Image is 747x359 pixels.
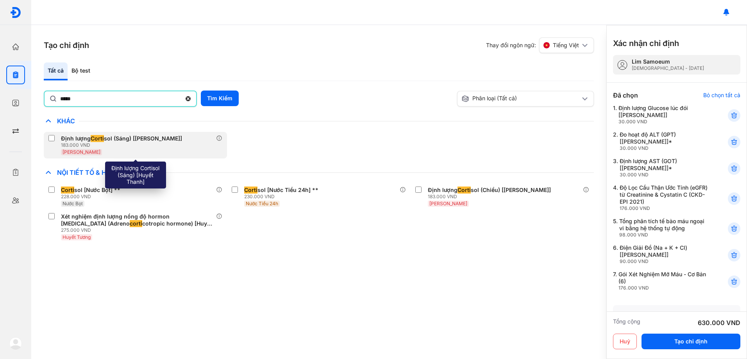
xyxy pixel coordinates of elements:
div: Tất cả [44,62,68,80]
button: Tạo chỉ định [642,334,740,349]
div: Định lượng Glucose lúc đói [[PERSON_NAME]] [618,105,709,125]
div: 6. [613,244,709,265]
div: Định lượng sol (Sáng) [[PERSON_NAME]] [61,135,182,142]
div: Tổng phân tích tế bào máu ngoại vi bằng hệ thống tự động [619,218,709,238]
span: Corti [61,187,74,194]
div: Điện Giải Đồ (Na + K + Cl) [[PERSON_NAME]] [620,244,709,265]
div: 30.000 VND [620,172,709,178]
span: Nước Tiểu 24h [246,201,278,206]
div: Phân loại (Tất cả) [461,95,580,103]
div: Lim Samoeum [632,58,704,65]
div: 5. [613,218,709,238]
div: Tổng cộng [613,318,640,327]
div: 228.000 VND [61,194,123,200]
span: corti [130,220,142,227]
span: Huyết Tương [63,234,91,240]
img: logo [9,337,22,350]
span: Nội Tiết Tố & Hóoc-môn [53,169,142,176]
div: 176.000 VND [620,205,709,211]
div: 2. [613,131,709,151]
div: 7. [613,271,709,291]
span: Khác [53,117,79,125]
span: Corti [244,187,257,194]
div: Thay đổi ngôn ngữ: [486,37,594,53]
div: Đo hoạt độ ALT (GPT) [[PERSON_NAME]]* [620,131,709,151]
div: Xét nghiệm định lượng nồng độ hormon [MEDICAL_DATA] (Adreno cotropic hormone) [Huyết tương] [61,213,213,227]
div: sol [Nước Tiểu 24h] ** [244,187,318,194]
div: Gói Xét Nghiệm Mỡ Máu - Cơ Bản (6) [618,271,709,291]
div: 275.000 VND [61,227,216,233]
div: 90.000 VND [620,258,709,265]
div: 230.000 VND [244,194,322,200]
div: sol [Nước Bọt] ** [61,187,120,194]
span: Nước Bọt [63,201,83,206]
h3: Xác nhận chỉ định [613,38,679,49]
div: Định lượng sol (Chiều) [[PERSON_NAME]] [428,187,551,194]
div: 1. [613,105,709,125]
span: Corti [457,187,471,194]
div: Định lượng AST (GOT) [[PERSON_NAME]]* [620,158,709,178]
div: 183.000 VND [428,194,554,200]
div: 630.000 VND [698,318,740,327]
div: 30.000 VND [620,145,709,151]
div: 4. [613,184,709,211]
div: 98.000 VND [619,232,709,238]
img: logo [10,7,21,18]
div: Đã chọn [613,91,638,100]
button: Huỷ [613,334,637,349]
div: 30.000 VND [618,119,709,125]
div: Độ Lọc Cầu Thận Ước Tính (eGFR) từ Creatinine & Cystatin C (CKD-EPI 2021) [620,184,709,211]
div: [DEMOGRAPHIC_DATA] - [DATE] [632,65,704,71]
div: Bỏ chọn tất cả [703,92,740,99]
div: 183.000 VND [61,142,185,148]
span: Tiếng Việt [553,42,579,49]
span: Corti [91,135,104,142]
div: 176.000 VND [618,285,709,291]
button: Tìm Kiếm [201,91,239,106]
div: 3. [613,158,709,178]
span: [PERSON_NAME] [63,149,100,155]
div: Bộ test [68,62,94,80]
span: [PERSON_NAME] [429,201,467,206]
h3: Tạo chỉ định [44,40,89,51]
